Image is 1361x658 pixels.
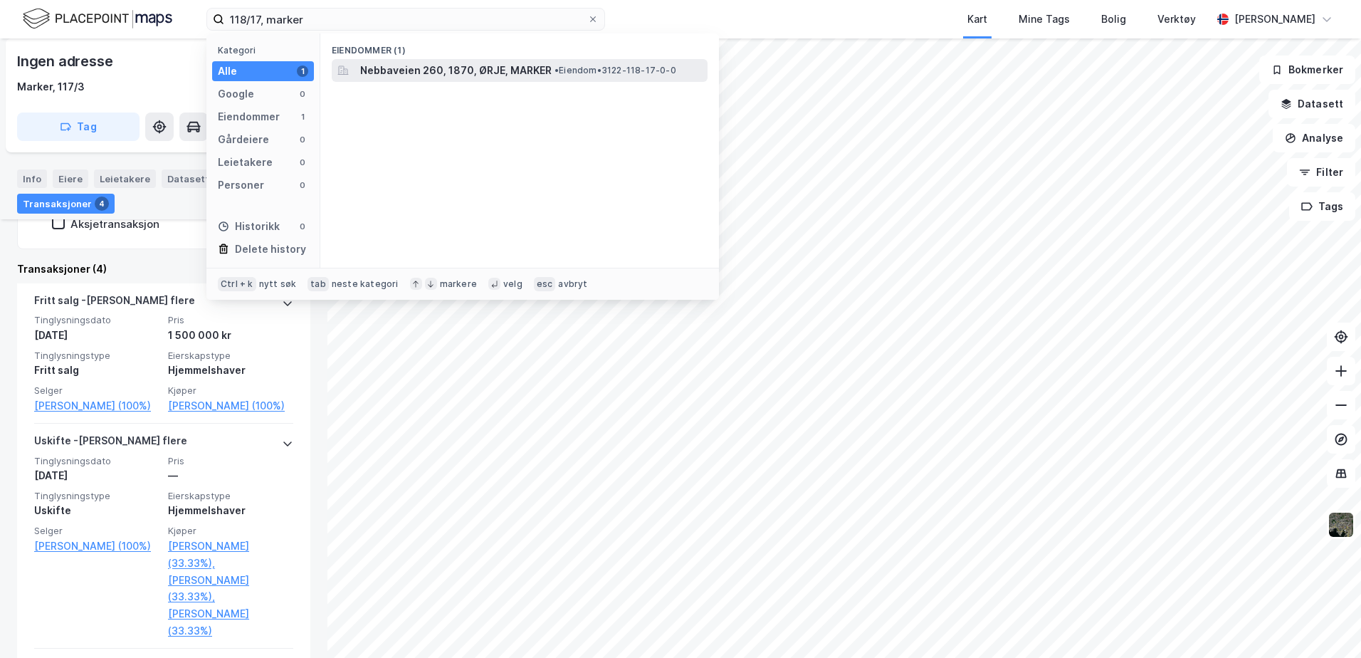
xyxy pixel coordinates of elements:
a: [PERSON_NAME] (33.33%), [168,538,293,572]
button: Datasett [1268,90,1355,118]
div: Fritt salg - [PERSON_NAME] flere [34,292,195,315]
span: Tinglysningstype [34,350,159,362]
div: Kategori [218,45,314,56]
div: Alle [218,63,237,80]
div: 0 [297,157,308,168]
div: Ingen adresse [17,50,115,73]
div: Transaksjoner (4) [17,261,310,278]
input: Søk på adresse, matrikkel, gårdeiere, leietakere eller personer [224,9,587,30]
div: Uskifte - [PERSON_NAME] flere [34,432,187,455]
div: Eiendommer (1) [320,33,719,59]
span: • [555,65,559,75]
span: Eierskapstype [168,490,293,502]
div: [DATE] [34,467,159,484]
div: Hjemmelshaver [168,362,293,379]
div: Google [218,85,254,103]
span: Tinglysningstype [34,490,159,502]
div: — [168,467,293,484]
div: Info [17,169,47,188]
div: Transaksjoner [17,194,115,214]
span: Eiendom • 3122-118-17-0-0 [555,65,676,76]
div: Ctrl + k [218,277,256,291]
div: Mine Tags [1019,11,1070,28]
div: Eiendommer [218,108,280,125]
div: markere [440,278,477,290]
button: Bokmerker [1259,56,1355,84]
div: 1 500 000 kr [168,327,293,344]
div: Leietakere [94,169,156,188]
div: Marker, 117/3 [17,78,85,95]
div: Hjemmelshaver [168,502,293,519]
a: [PERSON_NAME] (33.33%), [168,572,293,606]
div: neste kategori [332,278,399,290]
button: Tag [17,113,140,141]
div: Verktøy [1157,11,1196,28]
div: 0 [297,221,308,232]
span: Pris [168,455,293,467]
div: Delete history [235,241,306,258]
div: Kart [967,11,987,28]
div: nytt søk [259,278,297,290]
span: Tinglysningsdato [34,455,159,467]
div: velg [503,278,522,290]
div: 1 [297,111,308,122]
div: [DATE] [34,327,159,344]
div: [PERSON_NAME] [1234,11,1315,28]
div: Personer [218,177,264,194]
div: esc [534,277,556,291]
div: avbryt [558,278,587,290]
a: [PERSON_NAME] (100%) [168,397,293,414]
img: logo.f888ab2527a4732fd821a326f86c7f29.svg [23,6,172,31]
div: Bolig [1101,11,1126,28]
button: Filter [1287,158,1355,187]
img: 9k= [1328,511,1355,538]
button: Tags [1289,192,1355,221]
span: Eierskapstype [168,350,293,362]
div: 0 [297,88,308,100]
span: Kjøper [168,385,293,397]
div: Aksjetransaksjon [70,217,159,231]
span: Pris [168,314,293,326]
button: Analyse [1273,124,1355,152]
div: 1 [297,66,308,77]
a: [PERSON_NAME] (100%) [34,397,159,414]
div: tab [308,277,329,291]
div: Eiere [53,169,88,188]
div: Historikk [218,218,280,235]
div: 0 [297,179,308,191]
div: Uskifte [34,502,159,519]
span: Selger [34,385,159,397]
div: 4 [95,197,109,211]
div: Gårdeiere [218,131,269,148]
a: [PERSON_NAME] (33.33%) [168,605,293,639]
div: 0 [297,134,308,145]
div: Kontrollprogram for chat [1290,590,1361,658]
span: Tinglysningsdato [34,314,159,326]
div: Fritt salg [34,362,159,379]
span: Selger [34,525,159,537]
span: Kjøper [168,525,293,537]
iframe: Chat Widget [1290,590,1361,658]
span: Nebbaveien 260, 1870, ØRJE, MARKER [360,62,552,79]
div: Datasett [162,169,215,188]
a: [PERSON_NAME] (100%) [34,538,159,555]
div: Leietakere [218,154,273,171]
